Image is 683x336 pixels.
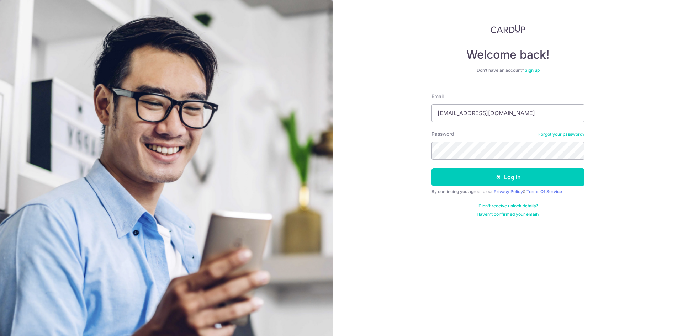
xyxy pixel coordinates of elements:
[431,189,584,194] div: By continuing you agree to our &
[431,48,584,62] h4: Welcome back!
[431,130,454,138] label: Password
[431,104,584,122] input: Enter your Email
[491,25,525,33] img: CardUp Logo
[526,189,562,194] a: Terms Of Service
[494,189,523,194] a: Privacy Policy
[525,68,540,73] a: Sign up
[478,203,538,209] a: Didn't receive unlock details?
[431,168,584,186] button: Log in
[538,132,584,137] a: Forgot your password?
[477,212,539,217] a: Haven't confirmed your email?
[431,68,584,73] div: Don’t have an account?
[431,93,444,100] label: Email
